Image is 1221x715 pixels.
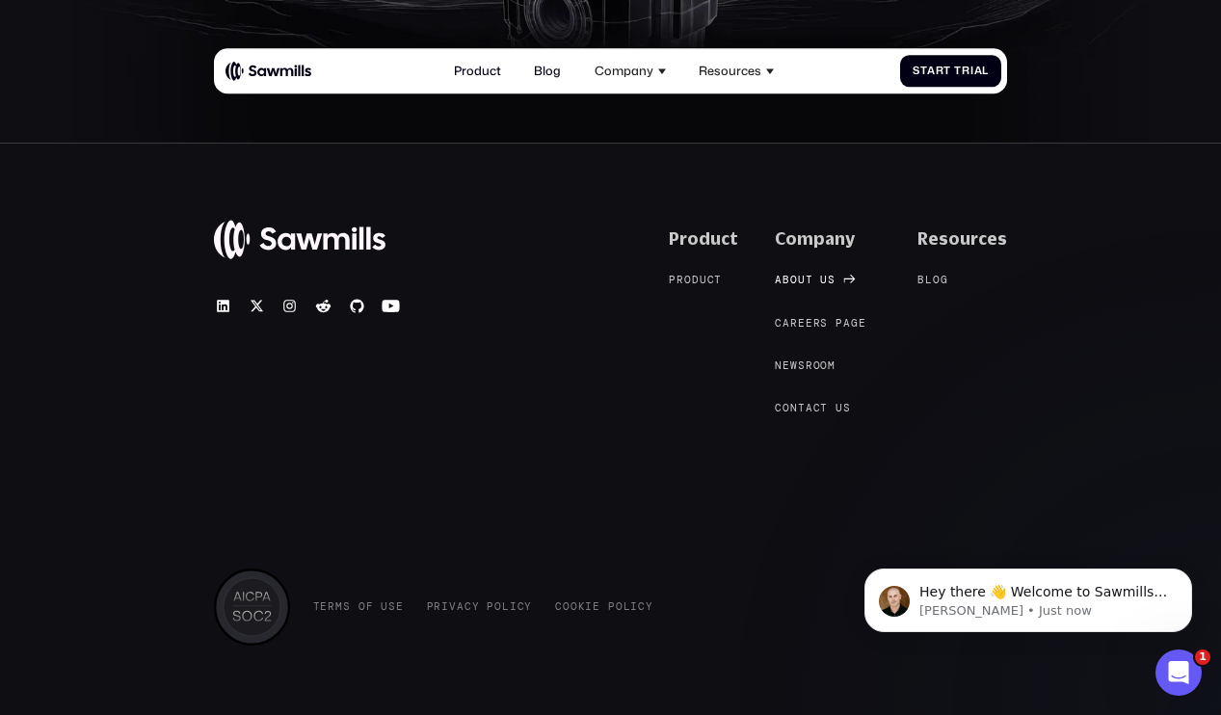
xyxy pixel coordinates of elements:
[900,56,1001,87] a: Start Trial
[669,273,737,288] a: Product
[775,274,836,286] div: About us
[775,358,851,374] a: Newsroom
[313,600,404,613] a: Terms of Use
[669,274,722,286] div: Product
[775,229,855,250] div: Company
[775,315,881,331] a: Careers page
[555,600,653,613] a: Cookie Policy
[775,317,865,330] div: Careers page
[836,528,1221,663] iframe: Intercom notifications message
[427,600,533,613] a: Privacy Policy
[775,273,851,288] a: About us
[699,64,761,78] div: Resources
[84,74,332,92] p: Message from Winston, sent Just now
[913,65,989,77] div: Start Trial
[917,274,947,286] div: Blog
[775,359,836,372] div: Newsroom
[917,229,1007,250] div: Resources
[525,55,571,88] a: Blog
[595,64,653,78] div: Company
[444,55,510,88] a: Product
[1155,649,1202,696] iframe: Intercom live chat
[1195,649,1210,665] span: 1
[669,229,738,250] div: Product
[775,401,865,416] a: Contact us
[775,402,850,414] div: Contact us
[917,273,963,288] a: Blog
[84,56,332,167] span: Hey there 👋 Welcome to Sawmills. The smart telemetry management platform that solves cost, qualit...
